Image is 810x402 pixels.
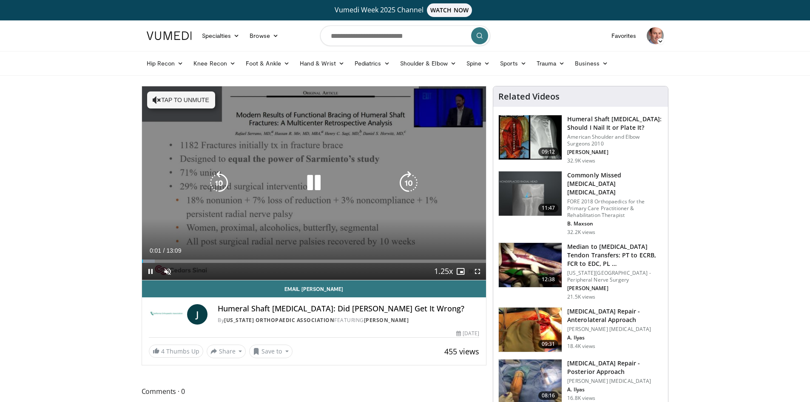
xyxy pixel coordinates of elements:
a: Knee Recon [188,55,241,72]
a: Hand & Wrist [295,55,350,72]
span: Comments 0 [142,386,487,397]
h4: Related Videos [498,91,560,102]
img: sot_1.png.150x105_q85_crop-smart_upscale.jpg [499,115,562,160]
button: Playback Rate [435,263,452,280]
h4: Humeral Shaft [MEDICAL_DATA]: Did [PERSON_NAME] Get It Wrong? [218,304,479,314]
span: / [163,247,165,254]
button: Save to [249,345,293,358]
h3: Median to [MEDICAL_DATA] Tendon Transfers: PT to ECRB, FCR to EDC, PL … [567,242,663,268]
a: [US_STATE] Orthopaedic Association [224,316,334,324]
p: B. Maxson [567,220,663,227]
button: Fullscreen [469,263,486,280]
img: Avatar [647,27,664,44]
span: 09:12 [538,148,559,156]
p: 16.8K views [567,395,595,402]
a: Vumedi Week 2025 ChannelWATCH NOW [148,3,662,17]
a: [PERSON_NAME] [364,316,409,324]
span: 4 [161,347,165,355]
p: [PERSON_NAME] [567,149,663,156]
p: 21.5K views [567,294,595,300]
h3: [MEDICAL_DATA] Repair - Anterolateral Approach [567,307,663,324]
a: 11:47 Commonly Missed [MEDICAL_DATA] [MEDICAL_DATA] FORE 2018 Orthopaedics for the Primary Care P... [498,171,663,236]
button: Pause [142,263,159,280]
a: 09:12 Humeral Shaft [MEDICAL_DATA]: Should I Nail It or Plate It? American Shoulder and Elbow Sur... [498,115,663,164]
button: Tap to unmute [147,91,215,108]
p: [PERSON_NAME] [MEDICAL_DATA] [567,378,663,385]
p: 18.4K views [567,343,595,350]
button: Unmute [159,263,176,280]
p: 32.2K views [567,229,595,236]
button: Enable picture-in-picture mode [452,263,469,280]
p: American Shoulder and Elbow Surgeons 2010 [567,134,663,147]
button: Share [207,345,246,358]
span: 0:01 [150,247,161,254]
a: Hip Recon [142,55,189,72]
span: WATCH NOW [427,3,472,17]
p: [PERSON_NAME] [567,285,663,292]
span: 13:09 [166,247,181,254]
img: fd3b349a-9860-460e-a03a-0db36c4d1252.150x105_q85_crop-smart_upscale.jpg [499,308,562,352]
a: Favorites [606,27,642,44]
p: FORE 2018 Orthopaedics for the Primary Care Practitioner & Rehabilitation Therapist [567,198,663,219]
a: 09:31 [MEDICAL_DATA] Repair - Anterolateral Approach [PERSON_NAME] [MEDICAL_DATA] A. Ilyas 18.4K ... [498,307,663,352]
img: VuMedi Logo [147,31,192,40]
p: [US_STATE][GEOGRAPHIC_DATA] - Peripheral Nerve Surgery [567,270,663,283]
h3: Humeral Shaft [MEDICAL_DATA]: Should I Nail It or Plate It? [567,115,663,132]
img: California Orthopaedic Association [149,304,184,325]
p: 32.9K views [567,157,595,164]
span: 455 views [444,346,479,356]
a: Trauma [531,55,570,72]
h3: Commonly Missed [MEDICAL_DATA] [MEDICAL_DATA] [567,171,663,197]
div: [DATE] [456,330,479,337]
a: Sports [495,55,531,72]
img: b2c65235-e098-4cd2-ab0f-914df5e3e270.150x105_q85_crop-smart_upscale.jpg [499,171,562,216]
a: Pediatrics [350,55,395,72]
input: Search topics, interventions [320,26,490,46]
p: A. Ilyas [567,386,663,393]
a: 12:38 Median to [MEDICAL_DATA] Tendon Transfers: PT to ECRB, FCR to EDC, PL … [US_STATE][GEOGRAPH... [498,242,663,300]
div: Progress Bar [142,259,486,263]
a: Email [PERSON_NAME] [142,280,486,297]
span: 12:38 [538,275,559,284]
a: J [187,304,207,325]
p: A. Ilyas [567,334,663,341]
video-js: Video Player [142,86,486,280]
img: 304908_0001_1.png.150x105_q85_crop-smart_upscale.jpg [499,243,562,287]
a: Browse [244,27,284,44]
span: 11:47 [538,204,559,212]
a: 4 Thumbs Up [149,345,203,358]
a: Spine [461,55,495,72]
span: 09:31 [538,340,559,348]
a: Business [570,55,613,72]
div: By FEATURING [218,316,479,324]
p: [PERSON_NAME] [MEDICAL_DATA] [567,326,663,333]
h3: [MEDICAL_DATA] Repair - Posterior Approach [567,359,663,376]
a: Foot & Ankle [241,55,295,72]
a: Specialties [197,27,245,44]
a: Shoulder & Elbow [395,55,461,72]
span: 08:16 [538,391,559,400]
